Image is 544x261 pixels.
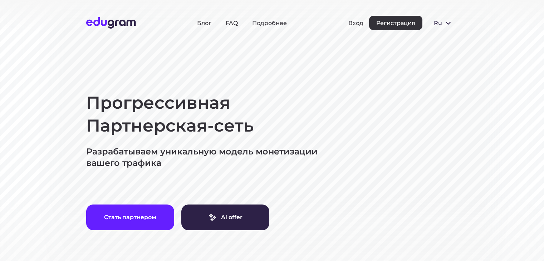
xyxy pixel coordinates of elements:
[86,205,174,230] button: Стать партнером
[226,20,238,26] a: FAQ
[86,146,458,169] p: Разрабатываем уникальную модель монетизации вашего трафика
[86,17,136,29] img: Edugram Logo
[348,20,363,26] button: Вход
[428,16,458,30] button: ru
[86,92,458,137] h1: Прогрессивная Партнерская-сеть
[434,20,441,26] span: ru
[181,205,269,230] a: AI offer
[369,16,422,30] button: Регистрация
[252,20,287,26] a: Подробнее
[197,20,211,26] a: Блог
